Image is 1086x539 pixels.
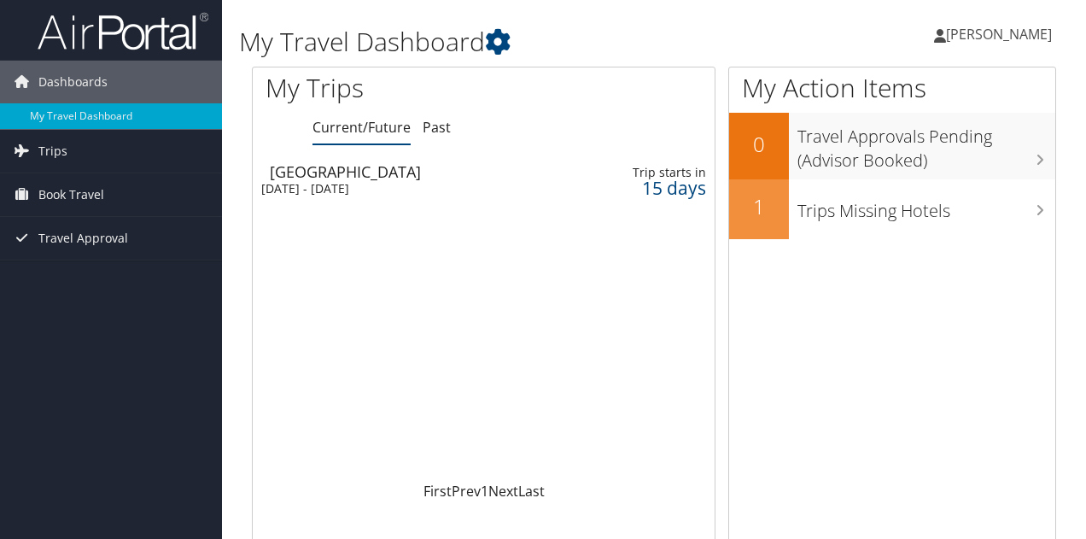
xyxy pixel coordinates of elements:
[729,179,1055,239] a: 1Trips Missing Hotels
[261,181,549,196] div: [DATE] - [DATE]
[38,217,128,260] span: Travel Approval
[266,70,510,106] h1: My Trips
[934,9,1069,60] a: [PERSON_NAME]
[488,482,518,501] a: Next
[312,118,411,137] a: Current/Future
[270,164,558,179] div: [GEOGRAPHIC_DATA]
[481,482,488,501] a: 1
[729,70,1055,106] h1: My Action Items
[38,130,67,173] span: Trips
[610,180,706,196] div: 15 days
[729,130,789,159] h2: 0
[38,11,208,51] img: airportal-logo.png
[610,165,706,180] div: Trip starts in
[423,118,451,137] a: Past
[729,113,1055,179] a: 0Travel Approvals Pending (Advisor Booked)
[797,190,1055,223] h3: Trips Missing Hotels
[946,25,1052,44] span: [PERSON_NAME]
[797,116,1055,173] h3: Travel Approvals Pending (Advisor Booked)
[38,173,104,216] span: Book Travel
[38,61,108,103] span: Dashboards
[729,192,789,221] h2: 1
[423,482,452,501] a: First
[239,24,792,60] h1: My Travel Dashboard
[452,482,481,501] a: Prev
[518,482,545,501] a: Last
